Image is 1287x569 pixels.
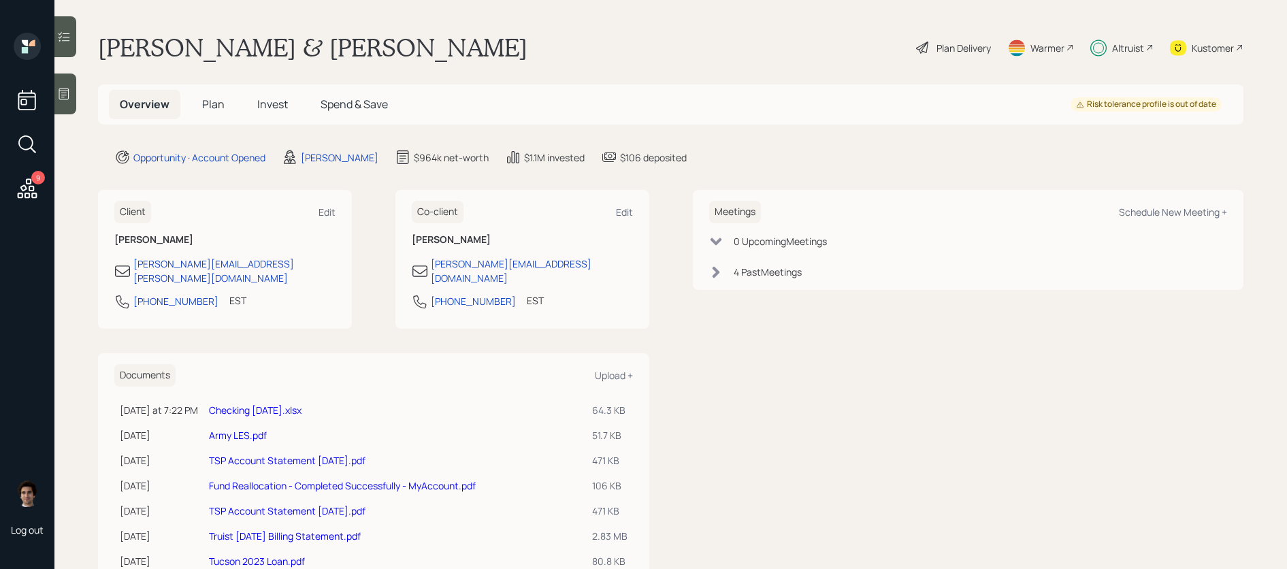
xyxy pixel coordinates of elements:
h6: [PERSON_NAME] [114,234,336,246]
span: Plan [202,97,225,112]
div: Edit [616,206,633,218]
a: Truist [DATE] Billing Statement.pdf [209,530,361,542]
div: Warmer [1030,41,1064,55]
div: 51.7 KB [592,428,628,442]
div: [DATE] at 7:22 PM [120,403,198,417]
div: 0 Upcoming Meeting s [734,234,827,248]
img: harrison-schaefer-headshot-2.png [14,480,41,507]
div: Altruist [1112,41,1144,55]
div: Upload + [595,369,633,382]
div: $106 deposited [620,150,687,165]
a: Checking [DATE].xlsx [209,404,302,417]
a: Tucson 2023 Loan.pdf [209,555,305,568]
div: Edit [319,206,336,218]
div: [DATE] [120,453,198,468]
div: [DATE] [120,428,198,442]
h6: Documents [114,364,176,387]
div: [PERSON_NAME][EMAIL_ADDRESS][PERSON_NAME][DOMAIN_NAME] [133,257,336,285]
div: 9 [31,171,45,184]
div: 471 KB [592,504,628,518]
h6: Client [114,201,151,223]
div: 2.83 MB [592,529,628,543]
div: $1.1M invested [524,150,585,165]
div: 80.8 KB [592,554,628,568]
div: [PERSON_NAME][EMAIL_ADDRESS][DOMAIN_NAME] [431,257,633,285]
div: EST [229,293,246,308]
a: TSP Account Statement [DATE].pdf [209,504,365,517]
div: [DATE] [120,504,198,518]
div: 64.3 KB [592,403,628,417]
div: 4 Past Meeting s [734,265,802,279]
div: Risk tolerance profile is out of date [1076,99,1216,110]
h6: [PERSON_NAME] [412,234,633,246]
h6: Meetings [709,201,761,223]
div: [PHONE_NUMBER] [431,294,516,308]
div: EST [527,293,544,308]
div: 106 KB [592,478,628,493]
div: [PHONE_NUMBER] [133,294,218,308]
div: $964k net-worth [414,150,489,165]
a: TSP Account Statement [DATE].pdf [209,454,365,467]
div: Schedule New Meeting + [1119,206,1227,218]
div: [DATE] [120,554,198,568]
div: [DATE] [120,529,198,543]
h6: Co-client [412,201,463,223]
span: Invest [257,97,288,112]
div: [DATE] [120,478,198,493]
span: Overview [120,97,169,112]
div: Log out [11,523,44,536]
div: 471 KB [592,453,628,468]
div: [PERSON_NAME] [301,150,378,165]
span: Spend & Save [321,97,388,112]
div: Opportunity · Account Opened [133,150,265,165]
h1: [PERSON_NAME] & [PERSON_NAME] [98,33,527,63]
div: Kustomer [1192,41,1234,55]
a: Army LES.pdf [209,429,267,442]
a: Fund Reallocation - Completed Successfully - MyAccount.pdf [209,479,476,492]
div: Plan Delivery [936,41,991,55]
